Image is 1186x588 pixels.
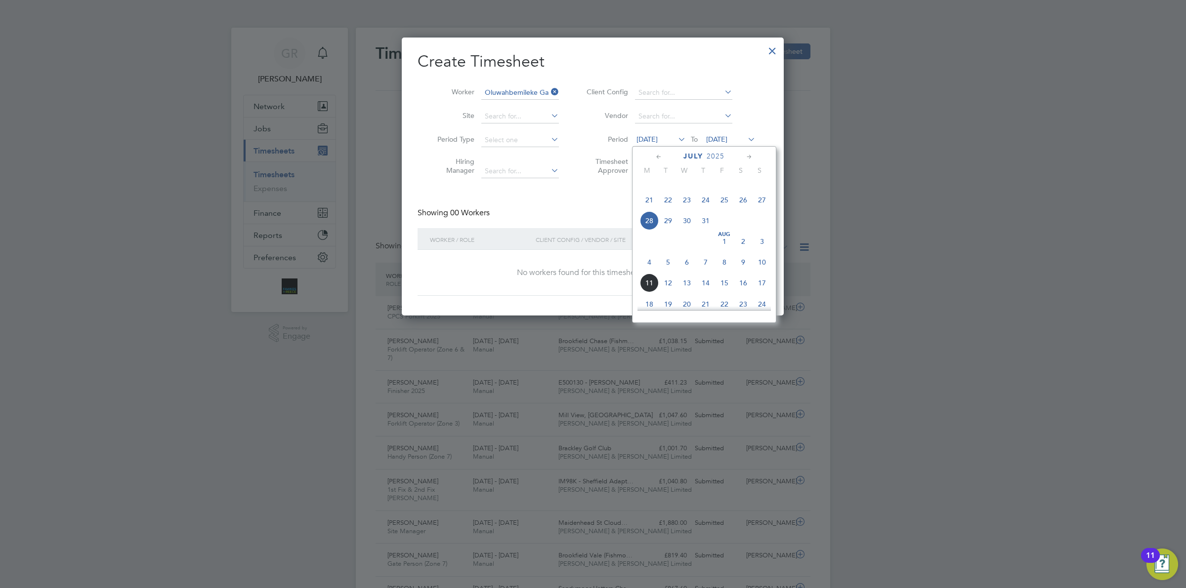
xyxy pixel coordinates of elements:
span: 24 [753,295,771,314]
span: 11 [640,274,659,292]
span: 8 [715,253,734,272]
div: Worker / Role [427,228,533,251]
span: 25 [715,191,734,209]
span: 12 [659,274,678,292]
span: 31 [696,211,715,230]
span: W [675,166,694,175]
span: 29 [659,211,678,230]
span: [DATE] [706,135,727,144]
span: [DATE] [636,135,658,144]
span: 22 [715,295,734,314]
span: 24 [696,191,715,209]
span: 19 [659,295,678,314]
label: Client Config [584,87,628,96]
span: 5 [659,253,678,272]
span: S [731,166,750,175]
span: 15 [715,274,734,292]
button: Open Resource Center, 11 new notifications [1146,549,1178,580]
h2: Create Timesheet [418,51,768,72]
label: Period Type [430,135,474,144]
span: 6 [678,253,696,272]
span: 1 [715,232,734,251]
span: M [637,166,656,175]
span: 23 [678,191,696,209]
input: Search for... [481,86,559,100]
span: 23 [734,295,753,314]
span: 9 [734,253,753,272]
span: S [750,166,769,175]
div: Showing [418,208,492,218]
span: 13 [678,274,696,292]
span: 2 [734,232,753,251]
input: Search for... [481,164,559,178]
label: Timesheet Approver [584,157,628,175]
span: 18 [640,295,659,314]
span: 4 [640,253,659,272]
span: 17 [753,274,771,292]
label: Site [430,111,474,120]
div: No workers found for this timesheet period. [427,268,758,278]
label: Period [584,135,628,144]
span: 3 [753,232,771,251]
label: Vendor [584,111,628,120]
span: 7 [696,253,715,272]
span: 10 [753,253,771,272]
span: 30 [678,211,696,230]
span: 00 Workers [450,208,490,218]
span: 22 [659,191,678,209]
span: To [688,133,701,146]
span: 27 [753,191,771,209]
input: Search for... [635,86,732,100]
span: 26 [734,191,753,209]
span: 28 [640,211,659,230]
span: T [694,166,713,175]
div: 11 [1146,555,1155,568]
div: Client Config / Vendor / Site [533,228,692,251]
span: 14 [696,274,715,292]
input: Search for... [635,110,732,123]
span: July [683,152,703,160]
span: 20 [678,295,696,314]
label: Hiring Manager [430,157,474,175]
label: Worker [430,87,474,96]
span: 21 [640,191,659,209]
span: Aug [715,232,734,237]
span: 21 [696,295,715,314]
span: 16 [734,274,753,292]
input: Search for... [481,110,559,123]
input: Select one [481,133,559,147]
span: 2025 [707,152,724,160]
span: F [713,166,731,175]
span: T [656,166,675,175]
